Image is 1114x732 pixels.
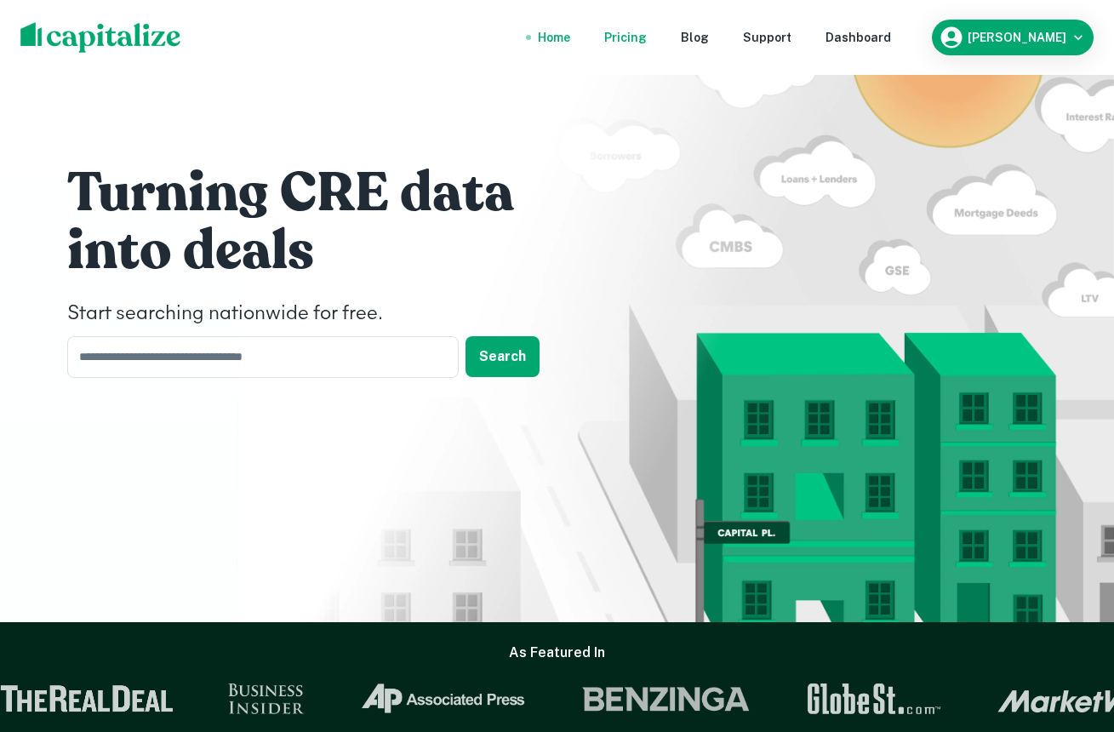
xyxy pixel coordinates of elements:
[968,31,1066,43] h6: [PERSON_NAME]
[743,28,791,47] a: Support
[804,683,942,714] img: GlobeSt
[67,217,578,285] h1: into deals
[227,683,304,714] img: Business Insider
[826,28,891,47] a: Dashboard
[604,28,647,47] a: Pricing
[509,643,605,663] h6: As Featured In
[681,28,709,47] a: Blog
[67,159,578,227] h1: Turning CRE data
[580,683,750,714] img: Benzinga
[67,299,578,329] h4: Start searching nationwide for free.
[20,22,181,53] img: capitalize-logo.png
[932,20,1094,55] button: [PERSON_NAME]
[538,28,570,47] a: Home
[1029,596,1114,678] iframe: Chat Widget
[466,336,540,377] button: Search
[358,683,526,714] img: Associated Press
